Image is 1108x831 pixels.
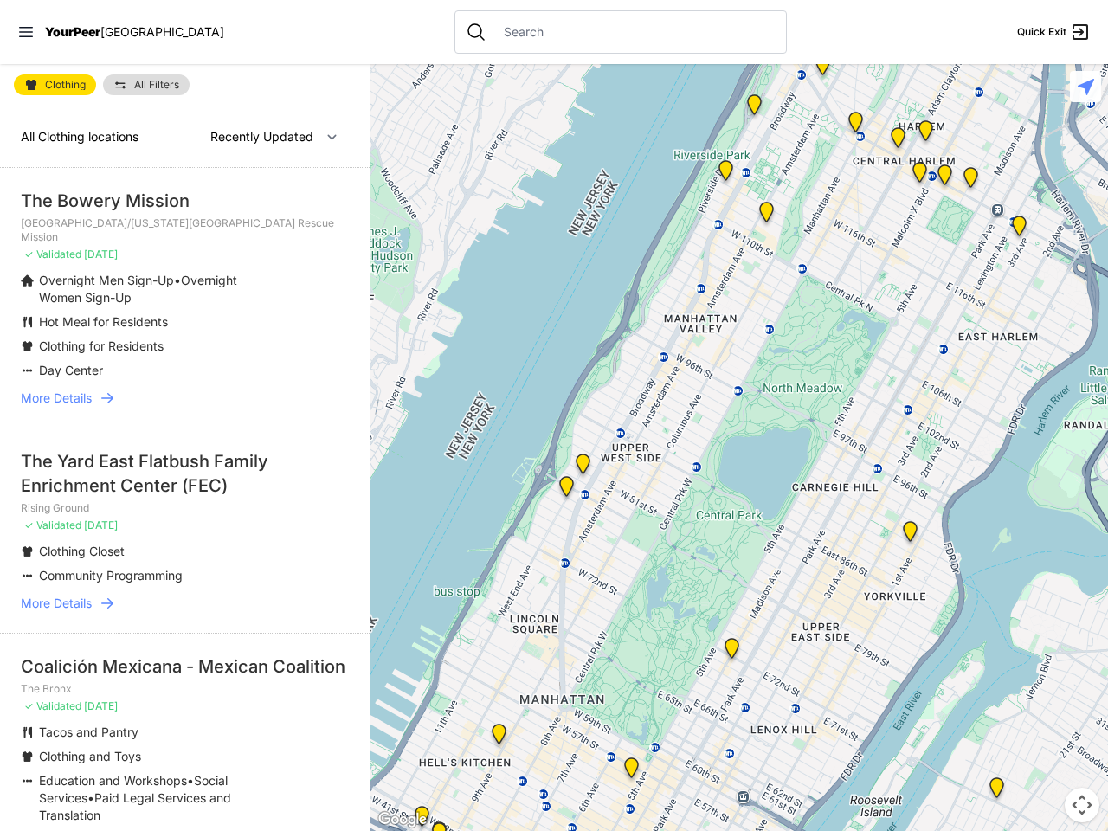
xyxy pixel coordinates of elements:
div: Uptown/Harlem DYCD Youth Drop-in Center [887,127,909,155]
span: More Details [21,595,92,612]
a: Quick Exit [1017,22,1091,42]
div: Ford Hall [715,160,737,188]
span: [DATE] [84,519,118,531]
div: East Harlem [960,167,982,195]
div: The Bowery Mission [21,189,349,213]
span: [DATE] [84,248,118,261]
span: Clothing [45,80,86,90]
div: Coalición Mexicana - Mexican Coalition [21,654,349,679]
div: Manhattan [744,94,765,122]
div: The Yard East Flatbush Family Enrichment Center (FEC) [21,449,349,498]
a: Open this area in Google Maps (opens a new window) [374,808,431,831]
a: More Details [21,390,349,407]
span: Paid Legal Services and Translation [39,790,231,822]
span: • [174,273,181,287]
span: • [187,773,194,788]
p: The Bronx [21,682,349,696]
span: Day Center [39,363,103,377]
span: YourPeer [45,24,100,39]
p: [GEOGRAPHIC_DATA]/[US_STATE][GEOGRAPHIC_DATA] Rescue Mission [21,216,349,244]
a: YourPeer[GEOGRAPHIC_DATA] [45,27,224,37]
div: Fancy Thrift Shop [986,777,1008,805]
span: Quick Exit [1017,25,1066,39]
div: Pathways Adult Drop-In Program [572,454,594,481]
button: Map camera controls [1065,788,1099,822]
a: Clothing [14,74,96,95]
span: More Details [21,390,92,407]
span: Clothing Closet [39,544,125,558]
span: Clothing and Toys [39,749,141,763]
span: ✓ Validated [24,519,81,531]
a: All Filters [103,74,190,95]
span: [GEOGRAPHIC_DATA] [100,24,224,39]
div: Manhattan [934,164,956,192]
div: Main Location [1008,216,1030,243]
div: 9th Avenue Drop-in Center [488,724,510,751]
span: Tacos and Pantry [39,725,138,739]
span: All Clothing locations [21,129,138,144]
span: ✓ Validated [24,699,81,712]
div: Avenue Church [899,521,921,549]
span: Overnight Men Sign-Up [39,273,174,287]
img: Google [374,808,431,831]
span: All Filters [134,80,179,90]
span: Education and Workshops [39,773,187,788]
div: The PILLARS – Holistic Recovery Support [845,112,866,139]
input: Search [493,23,776,41]
div: The Cathedral Church of St. John the Divine [756,202,777,229]
div: Manhattan [915,120,937,148]
span: • [87,790,94,805]
span: Clothing for Residents [39,338,164,353]
span: ✓ Validated [24,248,81,261]
a: More Details [21,595,349,612]
div: Manhattan [721,638,743,666]
span: Community Programming [39,568,183,583]
p: Rising Ground [21,501,349,515]
span: Hot Meal for Residents [39,314,168,329]
span: [DATE] [84,699,118,712]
